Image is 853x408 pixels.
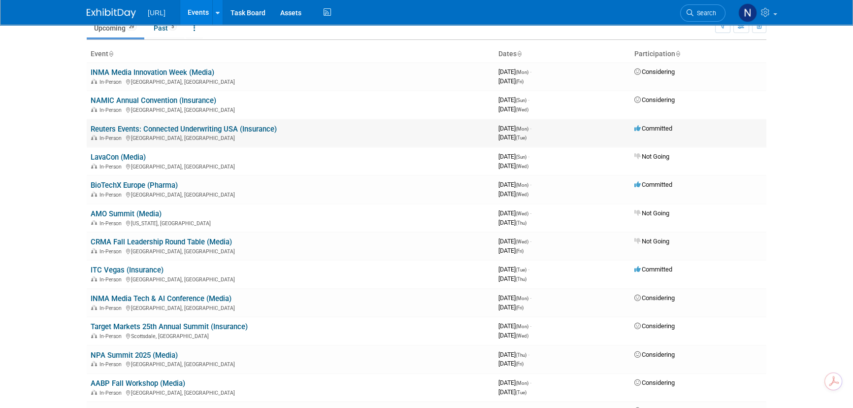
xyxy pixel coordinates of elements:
span: (Mon) [516,380,528,386]
a: Past5 [146,19,184,37]
img: In-Person Event [91,305,97,310]
span: (Sun) [516,154,526,160]
span: (Mon) [516,182,528,188]
span: [DATE] [498,238,531,245]
div: [GEOGRAPHIC_DATA], [GEOGRAPHIC_DATA] [91,134,491,141]
span: (Mon) [516,69,528,75]
th: Participation [630,46,766,63]
span: (Wed) [516,239,528,244]
span: [DATE] [498,275,526,282]
a: INMA Media Tech & AI Conference (Media) [91,294,231,303]
div: [GEOGRAPHIC_DATA], [GEOGRAPHIC_DATA] [91,388,491,396]
a: Sort by Event Name [108,50,113,58]
a: Sort by Participation Type [675,50,680,58]
span: In-Person [99,220,125,227]
span: - [528,266,529,273]
span: (Mon) [516,126,528,132]
span: In-Person [99,192,125,198]
span: [DATE] [498,247,524,254]
span: Not Going [634,153,669,160]
a: Search [680,4,725,22]
span: (Wed) [516,192,528,197]
span: [DATE] [498,105,528,113]
span: [DATE] [498,68,531,75]
span: 29 [126,23,137,31]
span: - [530,379,531,386]
span: [DATE] [498,322,531,330]
span: [DATE] [498,190,528,198]
img: In-Person Event [91,248,97,253]
a: Target Markets 25th Annual Summit (Insurance) [91,322,248,331]
span: (Tue) [516,267,526,272]
a: NAMIC Annual Convention (Insurance) [91,96,216,105]
a: BioTechX Europe (Pharma) [91,181,178,190]
img: In-Person Event [91,107,97,112]
span: Considering [634,96,675,103]
th: Event [87,46,494,63]
span: [URL] [148,9,165,17]
span: - [530,209,531,217]
span: [DATE] [498,266,529,273]
span: (Thu) [516,352,526,358]
span: Search [693,9,716,17]
span: [DATE] [498,332,528,339]
span: (Thu) [516,276,526,282]
span: Committed [634,266,672,273]
img: In-Person Event [91,276,97,281]
span: 5 [168,23,177,31]
span: Considering [634,294,675,302]
span: - [530,68,531,75]
span: [DATE] [498,181,531,188]
span: In-Person [99,361,125,368]
img: In-Person Event [91,135,97,140]
span: In-Person [99,390,125,396]
span: Not Going [634,238,669,245]
a: CRMA Fall Leadership Round Table (Media) [91,238,232,246]
a: INMA Media Innovation Week (Media) [91,68,214,77]
span: (Mon) [516,324,528,329]
div: [GEOGRAPHIC_DATA], [GEOGRAPHIC_DATA] [91,360,491,368]
div: [GEOGRAPHIC_DATA], [GEOGRAPHIC_DATA] [91,247,491,255]
span: Considering [634,68,675,75]
span: Committed [634,181,672,188]
span: Considering [634,351,675,358]
span: [DATE] [498,209,531,217]
div: [GEOGRAPHIC_DATA], [GEOGRAPHIC_DATA] [91,77,491,85]
img: In-Person Event [91,192,97,197]
div: [GEOGRAPHIC_DATA], [GEOGRAPHIC_DATA] [91,304,491,311]
div: [GEOGRAPHIC_DATA], [GEOGRAPHIC_DATA] [91,275,491,283]
span: [DATE] [498,304,524,311]
a: Upcoming29 [87,19,144,37]
span: (Thu) [516,220,526,226]
a: AABP Fall Workshop (Media) [91,379,185,388]
a: AMO Summit (Media) [91,209,162,218]
span: (Fri) [516,305,524,310]
span: In-Person [99,79,125,85]
img: In-Person Event [91,164,97,169]
span: [DATE] [498,360,524,367]
span: In-Person [99,135,125,141]
img: In-Person Event [91,333,97,338]
a: ITC Vegas (Insurance) [91,266,164,274]
span: (Fri) [516,248,524,254]
span: [DATE] [498,125,531,132]
span: - [530,294,531,302]
span: (Wed) [516,211,528,216]
a: LavaCon (Media) [91,153,146,162]
span: - [530,238,531,245]
a: NPA Summit 2025 (Media) [91,351,178,360]
span: (Fri) [516,361,524,367]
span: In-Person [99,107,125,113]
img: In-Person Event [91,220,97,225]
span: [DATE] [498,294,531,302]
th: Dates [494,46,630,63]
span: [DATE] [498,77,524,85]
img: Noah Paaymans [738,3,757,22]
span: - [528,96,529,103]
span: (Mon) [516,296,528,301]
a: Sort by Start Date [517,50,522,58]
span: (Tue) [516,390,526,395]
span: (Fri) [516,79,524,84]
span: - [528,351,529,358]
span: [DATE] [498,351,529,358]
